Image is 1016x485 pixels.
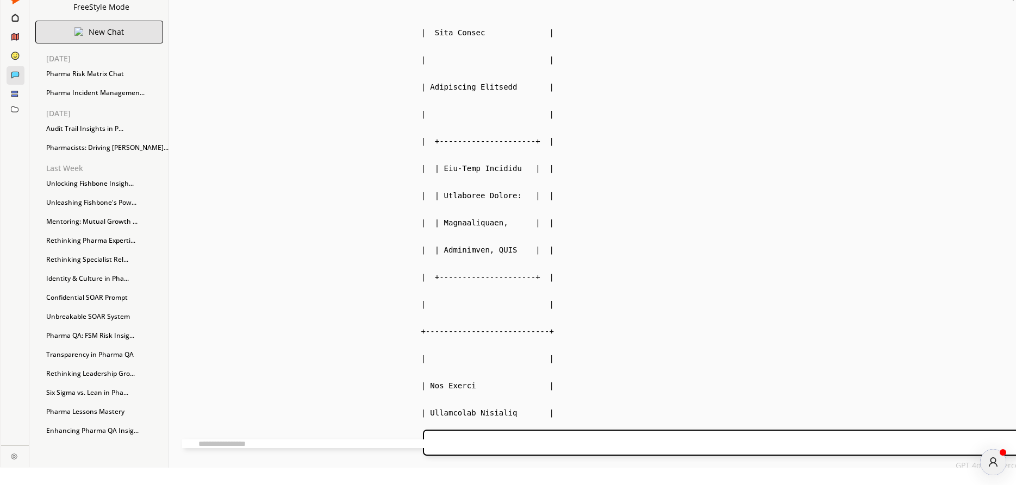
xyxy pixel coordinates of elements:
div: Pharma Incident Managemen... [41,85,169,101]
div: Rethinking Specialist Rel... [41,251,169,268]
div: Unbreakable SOAR System [41,308,169,325]
div: Rethinking Leadership Gro... [41,366,169,382]
div: Confidential SOAR Prompt [41,289,169,306]
div: Transparency in Pharma QA [41,347,169,363]
div: Pharmacists: Driving [PERSON_NAME]... [41,140,169,156]
a: Close [1,445,29,464]
div: Rethinking Pharma Experti... [41,232,169,249]
div: Unleashing Fishbone's Pow... [41,194,169,211]
button: atlas-launcher [980,449,1006,475]
div: Pharma Risk Matrix Chat [41,66,169,82]
div: Unlocking Fishbone Insigh... [41,175,169,192]
div: Enhancing Pharma QA Insig... [41,423,169,439]
p: New Chat [89,28,124,36]
p: [DATE] [46,54,169,63]
img: Close [74,27,83,36]
div: Mentoring: Mutual Growth ... [41,213,169,230]
img: Close [11,453,17,459]
div: Pharma QA: FSM Risk Insig... [41,327,169,344]
div: FreeStyle Mode [70,3,129,11]
p: [DATE] [46,109,169,118]
p: Last Week [46,164,169,173]
div: Identity & Culture in Pha... [41,270,169,287]
div: Six Sigma vs. Lean in Pha... [41,385,169,401]
div: Audit Trail Insights in P... [41,121,169,137]
div: atlas-message-author-avatar [980,449,1006,475]
div: Pharma Lessons Mastery [41,404,169,420]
